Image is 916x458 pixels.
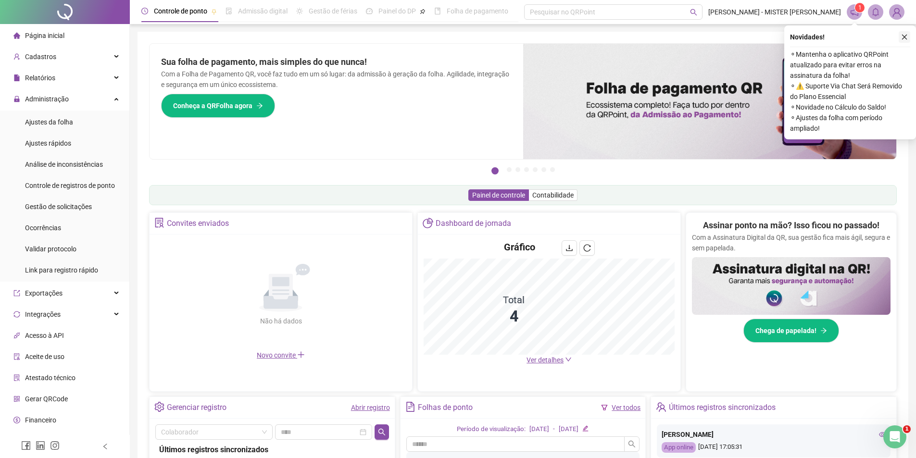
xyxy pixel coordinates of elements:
div: Folhas de ponto [418,399,473,416]
span: Novidades ! [790,32,825,42]
span: lock [13,96,20,102]
h2: Assinar ponto na mão? Isso ficou no passado! [703,219,879,232]
button: 7 [550,167,555,172]
span: notification [850,8,859,16]
img: 86115 [890,5,904,19]
span: Análise de inconsistências [25,161,103,168]
span: Exportações [25,289,63,297]
span: Integrações [25,310,61,318]
sup: 1 [855,3,865,12]
span: left [102,443,109,450]
button: Conheça a QRFolha agora [161,94,275,118]
span: Admissão digital [238,7,288,15]
div: Dashboard de jornada [436,215,511,232]
span: Ver detalhes [527,356,564,364]
span: home [13,32,20,39]
div: Convites enviados [167,215,229,232]
span: Controle de ponto [154,7,207,15]
span: bell [871,8,880,16]
span: Relatórios [25,74,55,82]
span: clock-circle [141,8,148,14]
span: api [13,332,20,339]
span: instagram [50,441,60,450]
div: [DATE] 17:05:31 [662,442,886,453]
div: [DATE] [559,424,578,434]
span: Aceite de uso [25,353,64,360]
span: search [690,9,697,16]
span: Validar protocolo [25,245,76,253]
button: 5 [533,167,538,172]
span: pie-chart [423,218,433,228]
span: Painel do DP [378,7,416,15]
span: 1 [858,4,862,11]
span: user-add [13,53,20,60]
span: Contabilidade [532,191,574,199]
span: qrcode [13,396,20,402]
span: arrow-right [256,102,263,109]
div: Gerenciar registro [167,399,226,416]
span: pushpin [420,9,426,14]
span: [PERSON_NAME] - MISTER [PERSON_NAME] [708,7,841,17]
span: Página inicial [25,32,64,39]
button: 4 [524,167,529,172]
p: Com a Assinatura Digital da QR, sua gestão fica mais ágil, segura e sem papelada. [692,232,891,253]
span: setting [154,402,164,412]
span: Painel de controle [472,191,525,199]
span: file [13,74,20,81]
button: Chega de papelada! [743,319,839,343]
span: download [565,244,573,252]
span: pushpin [211,9,217,14]
button: 6 [541,167,546,172]
span: export [13,290,20,297]
span: edit [582,425,589,432]
div: Últimos registros sincronizados [669,399,776,416]
a: Ver todos [612,404,640,411]
div: [DATE] [529,424,549,434]
span: dollar [13,417,20,423]
iframe: Intercom live chat [883,425,906,448]
span: reload [583,244,591,252]
span: linkedin [36,441,45,450]
span: file-done [226,8,232,14]
span: Link para registro rápido [25,266,98,274]
span: plus [297,351,305,359]
span: Ocorrências [25,224,61,232]
h4: Gráfico [504,240,535,254]
span: Chega de papelada! [755,325,816,336]
div: Últimos registros sincronizados [159,444,385,456]
span: arrow-right [820,327,827,334]
span: ⚬ ⚠️ Suporte Via Chat Será Removido do Plano Essencial [790,81,910,102]
h2: Sua folha de pagamento, mais simples do que nunca! [161,55,512,69]
span: Atestado técnico [25,374,75,382]
img: banner%2F8d14a306-6205-4263-8e5b-06e9a85ad873.png [523,44,897,159]
span: close [901,34,908,40]
span: ⚬ Novidade no Cálculo do Saldo! [790,102,910,112]
span: Cadastros [25,53,56,61]
span: solution [154,218,164,228]
span: Gerar QRCode [25,395,68,403]
a: Ver detalhes down [527,356,572,364]
span: Ajustes da folha [25,118,73,126]
a: Abrir registro [351,404,390,411]
span: eye [879,431,886,438]
span: down [565,356,572,363]
div: App online [662,442,696,453]
button: 3 [515,167,520,172]
span: file-text [405,402,415,412]
span: sync [13,311,20,318]
span: facebook [21,441,31,450]
span: Acesso à API [25,332,64,339]
div: Período de visualização: [457,424,526,434]
span: sun [296,8,303,14]
span: Financeiro [25,416,56,424]
span: search [628,440,636,448]
span: Administração [25,95,69,103]
span: Controle de registros de ponto [25,182,115,189]
span: filter [601,404,608,411]
button: 2 [507,167,512,172]
div: [PERSON_NAME] [662,429,886,440]
span: dashboard [366,8,373,14]
span: Novo convite [257,351,305,359]
span: audit [13,353,20,360]
span: ⚬ Ajustes da folha com período ampliado! [790,112,910,134]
